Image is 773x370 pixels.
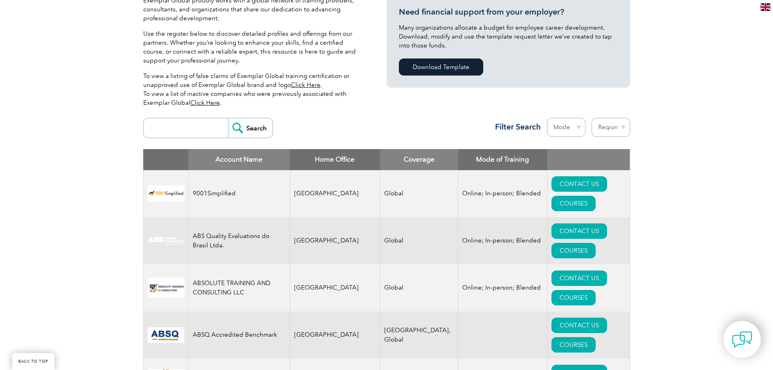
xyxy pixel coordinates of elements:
[399,7,618,17] h3: Need financial support from your employer?
[399,58,483,76] a: Download Template
[290,312,380,359] td: [GEOGRAPHIC_DATA]
[143,71,362,107] p: To view a listing of false claims of Exemplar Global training certification or unapproved use of ...
[760,3,771,11] img: en
[188,312,290,359] td: ABSQ Accredited Benchmark
[188,264,290,312] td: ABSOLUTE TRAINING AND CONSULTING LLC
[551,318,607,333] a: CONTACT US
[290,170,380,217] td: [GEOGRAPHIC_DATA]
[228,118,273,138] input: Search
[399,23,618,50] p: Many organizations allocate a budget for employee career development. Download, modify and use th...
[291,81,321,89] a: Click Here
[380,170,458,217] td: Global
[458,170,547,217] td: Online; In-person; Blended
[551,176,607,192] a: CONTACT US
[380,217,458,264] td: Global
[551,290,596,305] a: COURSES
[380,312,458,359] td: [GEOGRAPHIC_DATA], Global
[143,29,362,65] p: Use the register below to discover detailed profiles and offerings from our partners. Whether you...
[380,149,458,170] th: Coverage: activate to sort column ascending
[551,337,596,353] a: COURSES
[12,353,54,370] a: BACK TO TOP
[148,236,184,245] img: c92924ac-d9bc-ea11-a814-000d3a79823d-logo.jpg
[290,217,380,264] td: [GEOGRAPHIC_DATA]
[732,329,752,350] img: contact-chat.png
[380,264,458,312] td: Global
[551,270,607,286] a: CONTACT US
[458,217,547,264] td: Online; In-person; Blended
[148,327,184,343] img: cc24547b-a6e0-e911-a812-000d3a795b83-logo.png
[290,149,380,170] th: Home Office: activate to sort column ascending
[148,278,184,298] img: 16e092f6-eadd-ed11-a7c6-00224814fd52-logo.png
[148,185,184,202] img: 37c9c059-616f-eb11-a812-002248153038-logo.png
[547,149,630,170] th: : activate to sort column ascending
[290,264,380,312] td: [GEOGRAPHIC_DATA]
[188,170,290,217] td: 9001Simplified
[458,264,547,312] td: Online; In-person; Blended
[190,99,220,106] a: Click Here
[458,149,547,170] th: Mode of Training: activate to sort column ascending
[188,149,290,170] th: Account Name: activate to sort column descending
[551,196,596,211] a: COURSES
[551,223,607,239] a: CONTACT US
[188,217,290,264] td: ABS Quality Evaluations do Brasil Ltda.
[490,122,541,132] h3: Filter Search
[551,243,596,258] a: COURSES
